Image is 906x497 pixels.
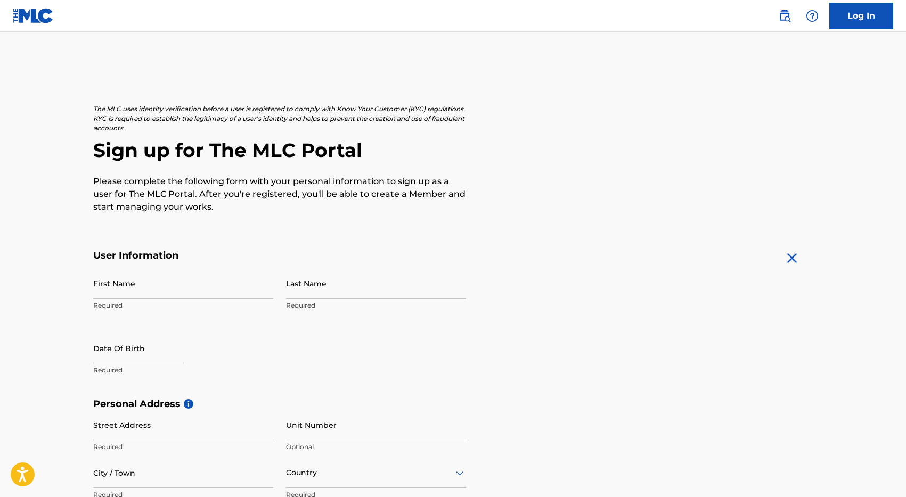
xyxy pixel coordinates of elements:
a: Log In [829,3,893,29]
img: search [778,10,791,22]
p: Required [286,301,466,310]
p: Required [93,366,273,375]
p: Required [93,442,273,452]
h5: User Information [93,250,466,262]
img: close [783,250,801,267]
h2: Sign up for The MLC Portal [93,138,813,162]
p: Required [93,301,273,310]
h5: Personal Address [93,398,813,410]
a: Public Search [774,5,795,27]
div: Help [802,5,823,27]
p: The MLC uses identity verification before a user is registered to comply with Know Your Customer ... [93,104,466,133]
img: help [806,10,819,22]
span: i [184,399,193,409]
p: Optional [286,442,466,452]
p: Please complete the following form with your personal information to sign up as a user for The ML... [93,175,466,213]
img: MLC Logo [13,8,54,23]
